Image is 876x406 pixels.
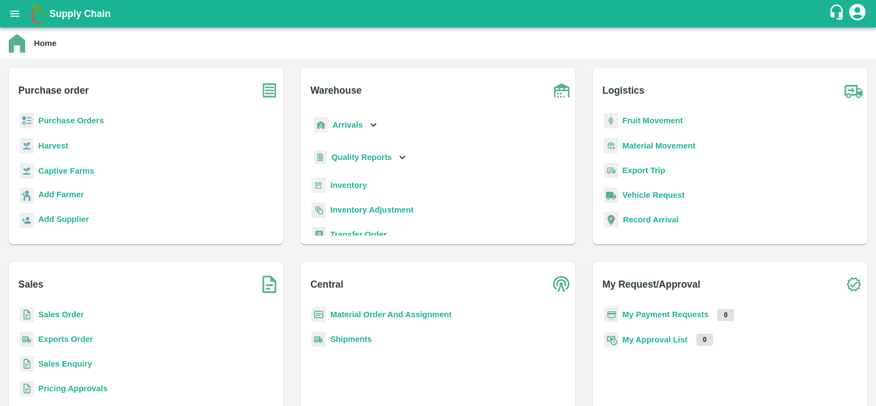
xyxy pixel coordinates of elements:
img: reciept [20,113,34,129]
a: Exports Order [38,335,93,344]
img: whInventory [312,178,326,193]
a: Material Order And Assignment [330,310,452,319]
b: Quality Reports [331,153,392,162]
a: Material Movement [623,141,696,150]
b: Home [34,39,56,48]
img: check [840,271,867,298]
img: vehicle [604,187,618,203]
img: logo [27,3,49,25]
img: harvest [20,138,34,154]
b: Supply Chain [49,8,111,19]
a: My Payment Requests [623,310,709,319]
img: inventory [312,202,326,218]
img: central [548,271,575,298]
a: Inventory [330,181,367,190]
a: Transfer Order [330,230,387,239]
a: Pricing Approvals [38,384,107,393]
a: Inventory Adjustment [330,205,413,214]
img: truck [840,77,867,104]
img: sales [20,356,34,372]
a: Export Trip [623,166,665,175]
img: centralMaterial [312,307,326,323]
img: delivery [604,163,618,179]
a: Sales Order [38,310,84,319]
b: Warehouse [310,83,362,98]
a: Fruit Movement [623,116,683,125]
div: Quality Reports [312,146,408,169]
b: Arrivals [332,121,362,129]
b: Purchase order [19,83,89,98]
a: Sales Enquiry [38,359,92,368]
img: harvest [20,163,34,179]
img: whTransfer [312,227,326,243]
a: Supply Chain [49,6,828,21]
a: My Approval List [623,335,688,344]
a: Harvest [38,141,68,150]
b: My Request/Approval [602,277,700,292]
img: material [604,138,618,154]
div: customer-support [828,4,848,24]
img: whArrival [314,117,328,133]
a: Shipments [330,335,372,344]
a: Add Farmer [38,188,84,203]
a: Captive Farms [38,167,94,175]
p: 0 [717,309,734,321]
img: home [9,34,25,53]
img: approval [604,331,618,348]
b: Central [310,277,343,292]
img: sales [20,381,34,397]
b: Add Farmer [38,190,84,199]
a: Vehicle Request [623,191,685,199]
img: qualityReport [314,151,327,164]
img: soSales [256,271,283,298]
a: Purchase Orders [38,116,104,125]
p: 0 [696,334,713,346]
b: Add Supplier [38,215,89,224]
img: supplier [20,213,34,228]
div: account of current user [848,2,867,25]
img: warehouse [548,77,575,104]
img: fruit [604,113,618,129]
img: farmer [20,188,34,204]
div: Arrivals [312,113,379,138]
a: Record Arrival [623,215,679,224]
img: sales [20,307,34,323]
img: recordArrival [604,212,619,227]
a: Add Supplier [38,213,89,228]
button: open drawer [2,1,27,26]
b: Sales [19,277,44,292]
img: payment [604,307,618,323]
img: purchase [256,77,283,104]
img: shipments [20,331,34,347]
img: shipments [312,331,326,347]
b: Logistics [602,83,644,98]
